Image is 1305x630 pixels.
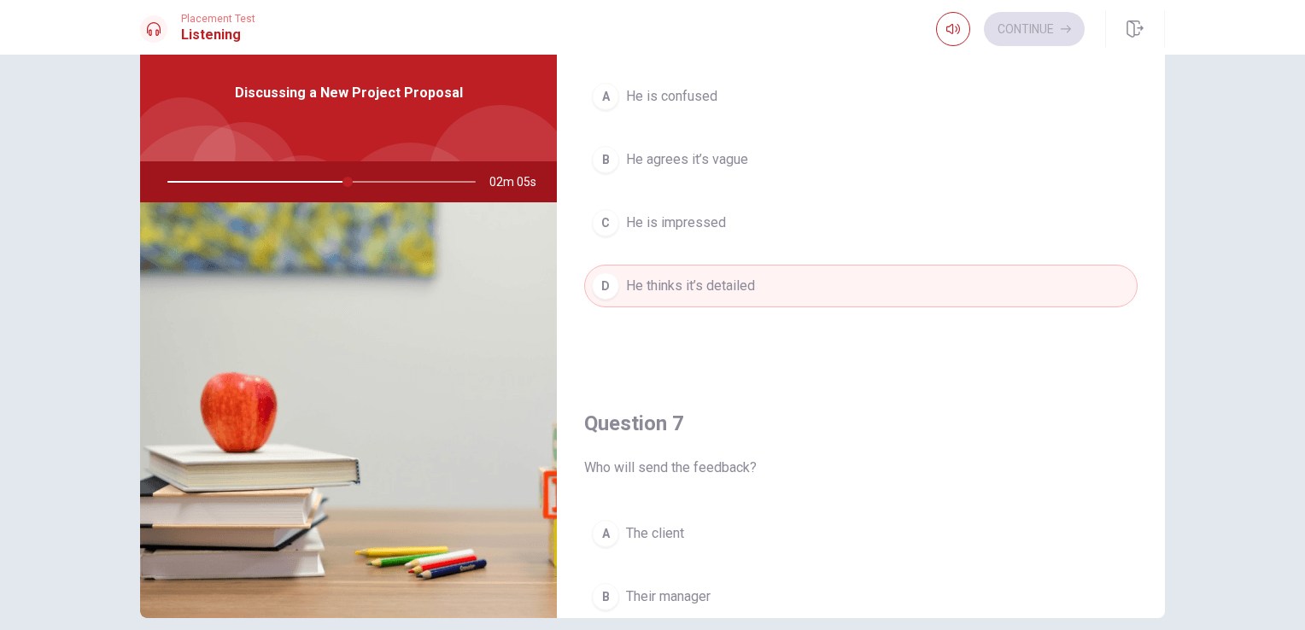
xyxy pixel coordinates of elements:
div: B [592,583,619,610]
span: He is confused [626,86,717,107]
div: D [592,272,619,300]
span: The client [626,523,684,544]
button: CHe is impressed [584,201,1138,244]
button: AHe is confused [584,75,1138,118]
img: Discussing a New Project Proposal [140,202,557,618]
button: DHe thinks it’s detailed [584,265,1138,307]
span: He is impressed [626,213,726,233]
span: Their manager [626,586,711,607]
span: He thinks it’s detailed [626,276,755,296]
div: B [592,146,619,173]
span: Who will send the feedback? [584,458,1138,478]
button: AThe client [584,512,1138,555]
div: A [592,520,619,547]
span: He agrees it’s vague [626,149,748,170]
span: 02m 05s [489,161,550,202]
button: BHe agrees it’s vague [584,138,1138,181]
div: C [592,209,619,236]
h1: Listening [181,25,255,45]
span: Discussing a New Project Proposal [235,83,463,103]
button: BTheir manager [584,575,1138,618]
h4: Question 7 [584,410,1138,437]
div: A [592,83,619,110]
span: Placement Test [181,13,255,25]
